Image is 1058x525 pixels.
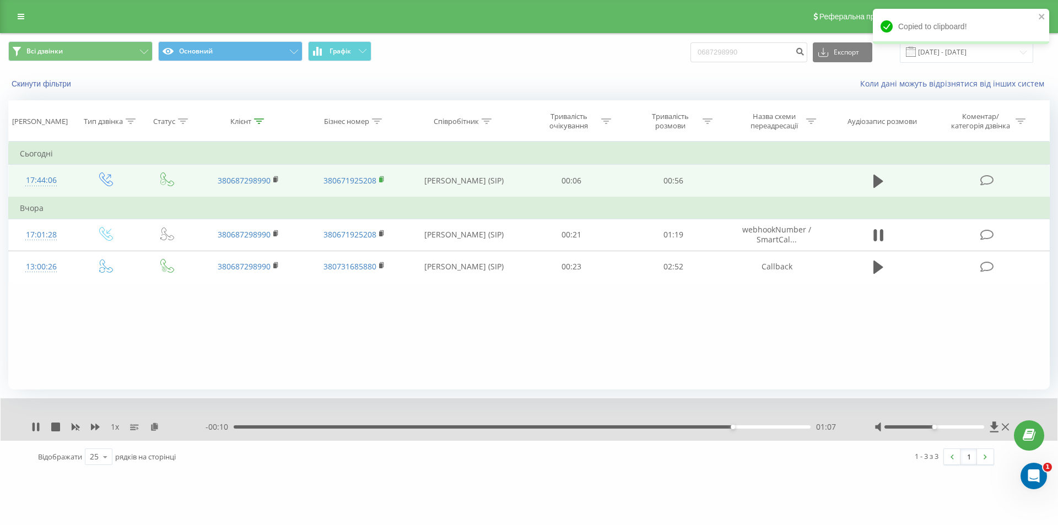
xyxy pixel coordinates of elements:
a: 380731685880 [323,261,376,272]
button: Експорт [813,42,872,62]
td: [PERSON_NAME] (SIP) [407,165,521,197]
td: Сьогодні [9,143,1050,165]
a: 380687298990 [218,261,271,272]
a: Коли дані можуть відрізнятися вiд інших систем [860,78,1050,89]
td: 01:19 [622,219,724,251]
span: Графік [330,47,351,55]
div: Статус [153,117,175,126]
div: Співробітник [434,117,479,126]
td: 00:23 [521,251,622,283]
div: 25 [90,451,99,462]
a: 380671925208 [323,175,376,186]
div: 13:00:26 [20,256,63,278]
td: [PERSON_NAME] (SIP) [407,219,521,251]
span: - 00:10 [206,421,234,432]
div: 17:44:06 [20,170,63,191]
button: Всі дзвінки [8,41,153,61]
div: 1 - 3 з 3 [915,451,938,462]
a: 380687298990 [218,175,271,186]
div: Назва схеми переадресації [744,112,803,131]
div: Аудіозапис розмови [848,117,917,126]
span: Відображати [38,452,82,462]
td: 02:52 [622,251,724,283]
td: 00:56 [622,165,724,197]
td: [PERSON_NAME] (SIP) [407,251,521,283]
span: 1 x [111,421,119,432]
iframe: Intercom live chat [1021,463,1047,489]
input: Пошук за номером [690,42,807,62]
a: 380687298990 [218,229,271,240]
div: 17:01:28 [20,224,63,246]
button: Скинути фільтри [8,79,77,89]
span: Всі дзвінки [26,47,63,56]
div: Тип дзвінка [84,117,123,126]
div: [PERSON_NAME] [12,117,68,126]
div: Тривалість очікування [539,112,598,131]
div: Бізнес номер [324,117,369,126]
div: Copied to clipboard! [873,9,1049,44]
span: 01:07 [816,421,836,432]
span: Реферальна програма [819,12,900,21]
button: Графік [308,41,371,61]
div: Коментар/категорія дзвінка [948,112,1013,131]
td: 00:21 [521,219,622,251]
span: 1 [1043,463,1052,472]
div: Клієнт [230,117,251,126]
div: Тривалість розмови [641,112,700,131]
a: 380671925208 [323,229,376,240]
div: Accessibility label [731,425,735,429]
span: webhookNumber / SmartCal... [742,224,811,245]
button: Основний [158,41,303,61]
div: Accessibility label [932,425,936,429]
a: 1 [960,449,977,464]
button: close [1038,12,1046,23]
td: Callback [724,251,830,283]
td: 00:06 [521,165,622,197]
span: рядків на сторінці [115,452,176,462]
td: Вчора [9,197,1050,219]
